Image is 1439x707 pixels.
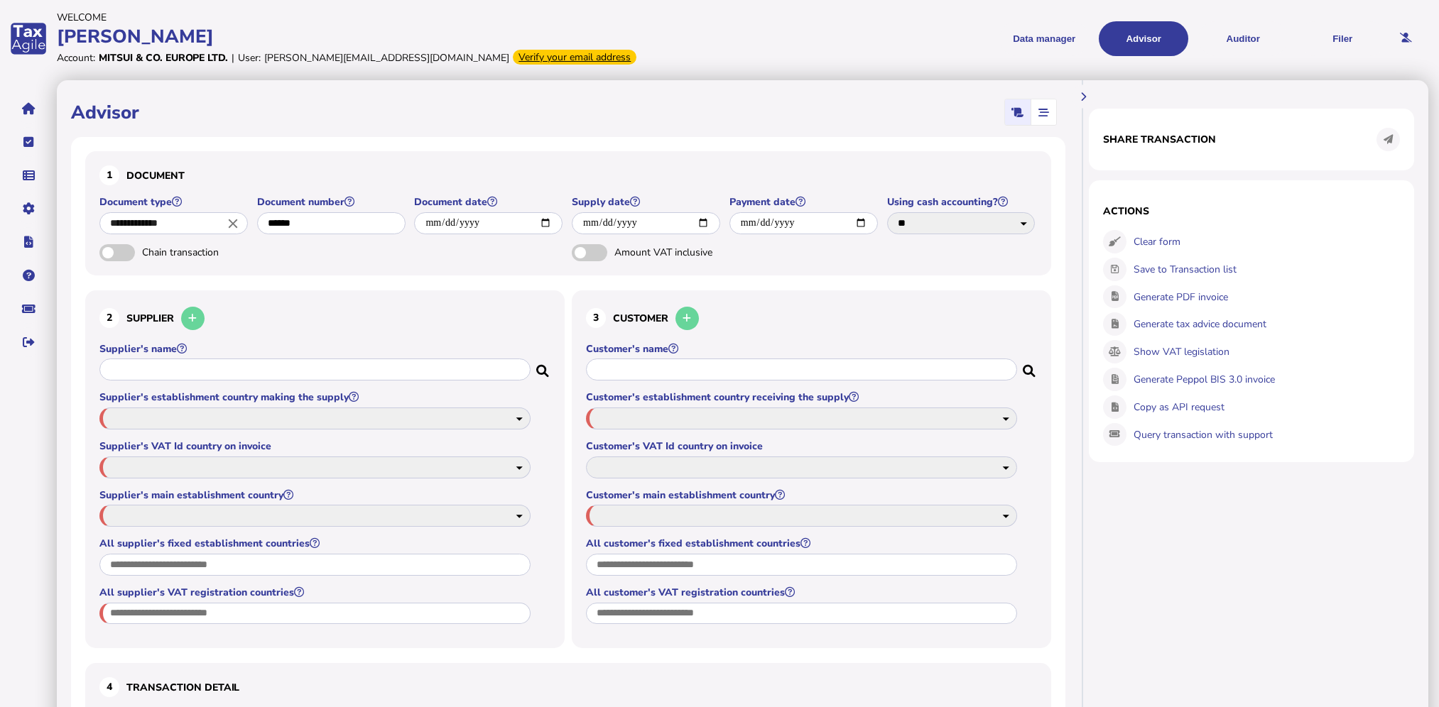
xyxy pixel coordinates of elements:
h1: Actions [1103,204,1400,218]
span: Chain transaction [142,246,291,259]
button: Data manager [13,160,43,190]
div: 4 [99,677,119,697]
i: Search for a dummy seller [536,361,550,372]
div: Verify your email address [513,50,636,65]
i: Search for a dummy customer [1023,361,1037,372]
mat-button-toggle: Classic scrolling page view [1005,99,1031,125]
div: 2 [99,308,119,328]
label: Supplier's name [99,342,533,356]
label: Supplier's establishment country making the supply [99,390,533,404]
button: Raise a support ticket [13,294,43,324]
div: Mitsui & Co. Europe Ltd. [99,51,228,65]
div: [PERSON_NAME][EMAIL_ADDRESS][DOMAIN_NAME] [264,51,509,65]
button: Help pages [13,261,43,290]
h3: Document [99,165,1037,185]
button: Manage settings [13,194,43,224]
div: User: [238,51,261,65]
div: | [232,51,234,65]
div: [PERSON_NAME] [57,24,719,49]
button: Auditor [1198,21,1288,56]
span: Amount VAT inclusive [614,246,764,259]
button: Add a new customer to the database [675,307,699,330]
label: Using cash accounting? [887,195,1038,209]
div: Account: [57,51,95,65]
button: Tasks [13,127,43,157]
label: All customer's fixed establishment countries [586,537,1019,550]
button: Developer hub links [13,227,43,257]
label: Supplier's VAT Id country on invoice [99,439,533,453]
label: Payment date [729,195,880,209]
button: Shows a dropdown of Data manager options [999,21,1089,56]
h3: Transaction detail [99,677,1037,697]
button: Filer [1298,21,1387,56]
menu: navigate products [726,21,1388,56]
label: Document type [99,195,250,209]
button: Hide [1072,85,1095,109]
label: All supplier's VAT registration countries [99,586,533,599]
label: Document date [414,195,565,209]
button: Sign out [13,327,43,357]
label: All customer's VAT registration countries [586,586,1019,599]
label: Supplier's main establishment country [99,488,533,502]
h3: Supplier [99,305,550,332]
button: Share transaction [1376,128,1400,151]
i: Data manager [23,175,35,176]
h1: Share transaction [1103,133,1216,146]
label: Customer's establishment country receiving the supply [586,390,1019,404]
button: Home [13,94,43,124]
div: Welcome [57,11,719,24]
label: Customer's name [586,342,1019,356]
label: All supplier's fixed establishment countries [99,537,533,550]
label: Customer's VAT Id country on invoice [586,439,1019,453]
div: 1 [99,165,119,185]
label: Supply date [572,195,722,209]
button: Add a new supplier to the database [181,307,205,330]
button: Shows a dropdown of VAT Advisor options [1099,21,1188,56]
i: Email needs to be verified [1400,33,1412,43]
h1: Advisor [71,100,139,125]
label: Customer's main establishment country [586,488,1019,502]
div: 3 [586,308,606,328]
section: Define the seller [85,290,565,649]
h3: Customer [586,305,1037,332]
label: Document number [257,195,408,209]
mat-button-toggle: Stepper view [1031,99,1056,125]
i: Close [225,215,241,231]
app-field: Select a document type [99,195,250,244]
